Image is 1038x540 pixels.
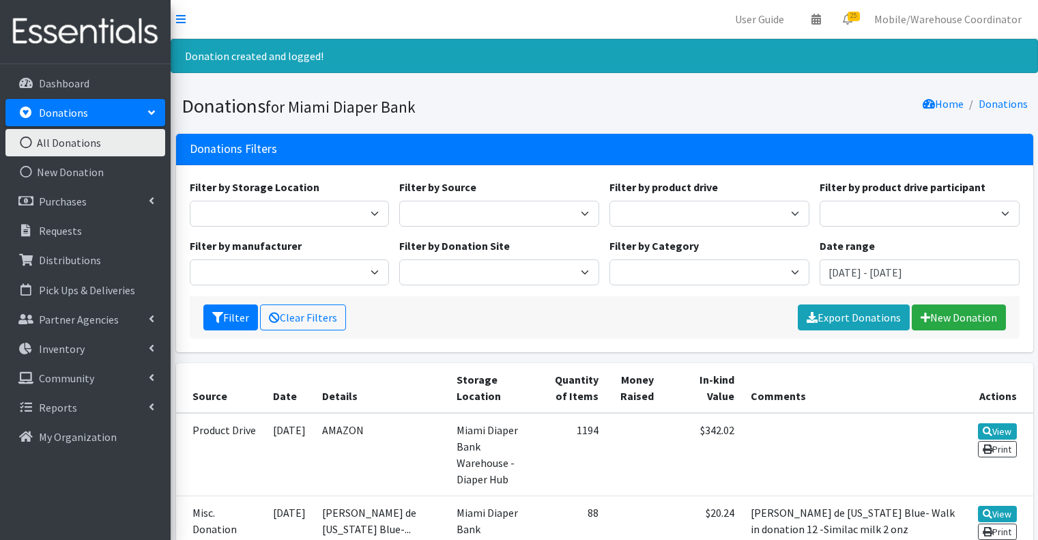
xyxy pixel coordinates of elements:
[5,335,165,363] a: Inventory
[662,413,742,496] td: $342.02
[5,276,165,304] a: Pick Ups & Deliveries
[5,158,165,186] a: New Donation
[39,401,77,414] p: Reports
[5,217,165,244] a: Requests
[5,246,165,274] a: Distributions
[5,365,165,392] a: Community
[176,363,265,413] th: Source
[798,304,910,330] a: Export Donations
[171,39,1038,73] div: Donation created and logged!
[978,423,1017,440] a: View
[540,413,607,496] td: 1194
[182,94,600,118] h1: Donations
[203,304,258,330] button: Filter
[39,195,87,208] p: Purchases
[5,423,165,451] a: My Organization
[314,363,449,413] th: Details
[39,106,88,119] p: Donations
[5,188,165,215] a: Purchases
[39,342,85,356] p: Inventory
[5,394,165,421] a: Reports
[5,70,165,97] a: Dashboard
[39,224,82,238] p: Requests
[848,12,860,21] span: 25
[5,129,165,156] a: All Donations
[609,179,718,195] label: Filter by product drive
[448,363,540,413] th: Storage Location
[820,238,875,254] label: Date range
[190,179,319,195] label: Filter by Storage Location
[5,99,165,126] a: Donations
[39,283,135,297] p: Pick Ups & Deliveries
[923,97,964,111] a: Home
[39,76,89,90] p: Dashboard
[399,179,476,195] label: Filter by Source
[724,5,795,33] a: User Guide
[314,413,449,496] td: AMAZON
[540,363,607,413] th: Quantity of Items
[607,363,662,413] th: Money Raised
[609,238,699,254] label: Filter by Category
[176,413,265,496] td: Product Drive
[978,524,1017,540] a: Print
[265,97,416,117] small: for Miami Diaper Bank
[190,238,302,254] label: Filter by manufacturer
[979,97,1028,111] a: Donations
[978,441,1017,457] a: Print
[39,313,119,326] p: Partner Agencies
[912,304,1006,330] a: New Donation
[820,259,1020,285] input: January 1, 2011 - December 31, 2011
[265,363,314,413] th: Date
[260,304,346,330] a: Clear Filters
[820,179,985,195] label: Filter by product drive participant
[190,142,277,156] h3: Donations Filters
[978,506,1017,522] a: View
[399,238,510,254] label: Filter by Donation Site
[39,430,117,444] p: My Organization
[5,9,165,55] img: HumanEssentials
[39,371,94,385] p: Community
[265,413,314,496] td: [DATE]
[5,306,165,333] a: Partner Agencies
[39,253,101,267] p: Distributions
[662,363,742,413] th: In-kind Value
[964,363,1033,413] th: Actions
[832,5,863,33] a: 25
[743,363,964,413] th: Comments
[448,413,540,496] td: Miami Diaper Bank Warehouse - Diaper Hub
[863,5,1033,33] a: Mobile/Warehouse Coordinator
